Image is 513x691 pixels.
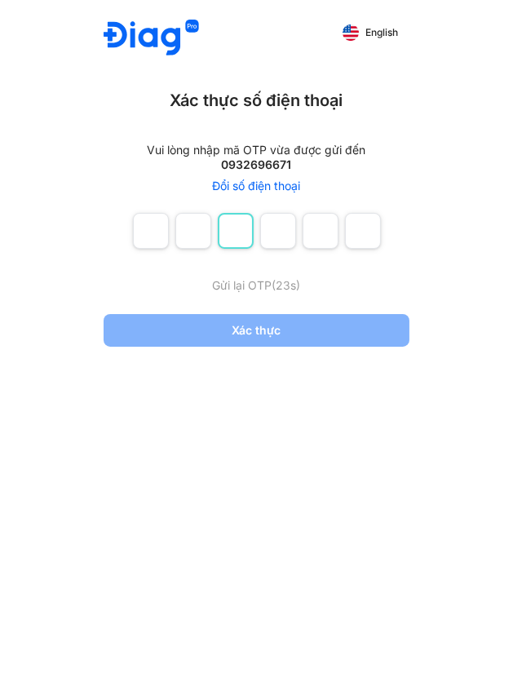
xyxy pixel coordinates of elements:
[148,143,366,157] div: Vui lòng nhập mã OTP vừa được gửi đến
[104,20,199,58] img: logo
[343,24,359,41] img: English
[170,91,343,110] div: Xác thực số điện thoại
[222,157,292,172] div: 0932696671
[104,314,409,347] button: Xác thực
[365,27,398,38] span: English
[331,20,409,46] button: English
[213,179,301,193] a: Đổi số điện thoại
